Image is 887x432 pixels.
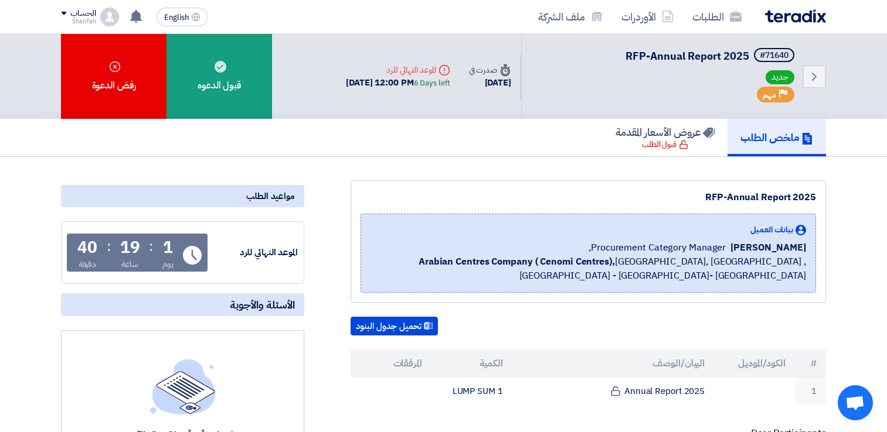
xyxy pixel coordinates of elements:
[163,239,173,256] div: 1
[750,224,793,236] span: بيانات العميل
[589,241,726,255] span: Procurement Category Manager,
[419,255,615,269] b: Arabian Centres Company ( Cenomi Centres),
[346,76,450,90] div: [DATE] 12:00 PM
[230,298,295,311] span: الأسئلة والأجوبة
[612,3,683,30] a: الأوردرات
[766,70,794,84] span: جديد
[371,255,806,283] span: [GEOGRAPHIC_DATA], [GEOGRAPHIC_DATA] ,[GEOGRAPHIC_DATA] - [GEOGRAPHIC_DATA]- [GEOGRAPHIC_DATA]
[760,52,789,60] div: #71640
[149,236,153,257] div: :
[795,349,826,378] th: #
[61,185,304,207] div: مواعيد الطلب
[616,125,715,139] h5: عروض الأسعار المقدمة
[838,385,873,420] div: Open chat
[431,349,512,378] th: الكمية
[351,317,438,335] button: تحميل جدول البنود
[164,13,189,22] span: English
[683,3,751,30] a: الطلبات
[626,48,797,64] h5: RFP-Annual Report 2025
[414,77,450,89] div: 6 Days left
[603,119,728,156] a: عروض الأسعار المقدمة قبول الطلب
[61,34,166,119] div: رفض الدعوة
[61,18,96,25] div: Sharifah
[740,131,813,144] h5: ملخص الطلب
[642,139,688,150] div: قبول الطلب
[730,241,806,255] span: [PERSON_NAME]
[157,8,208,26] button: English
[150,359,216,414] img: empty_state_list.svg
[626,48,749,64] span: RFP-Annual Report 2025
[795,378,826,405] td: 1
[765,9,826,23] img: Teradix logo
[512,349,715,378] th: البيان/الوصف
[728,119,826,156] a: ملخص الطلب
[469,76,511,90] div: [DATE]
[162,258,174,270] div: يوم
[121,258,138,270] div: ساعة
[714,349,795,378] th: الكود/الموديل
[166,34,272,119] div: قبول الدعوه
[210,246,298,259] div: الموعد النهائي للرد
[79,258,97,270] div: دقيقة
[70,9,96,19] div: الحساب
[77,239,97,256] div: 40
[431,378,512,405] td: 1 LUMP SUM
[100,8,119,26] img: profile_test.png
[512,378,715,405] td: Annual Report 2025
[361,190,816,204] div: RFP-Annual Report 2025
[107,236,111,257] div: :
[529,3,612,30] a: ملف الشركة
[763,90,776,101] span: مهم
[351,349,431,378] th: المرفقات
[346,64,450,76] div: الموعد النهائي للرد
[120,239,140,256] div: 19
[469,64,511,76] div: صدرت في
